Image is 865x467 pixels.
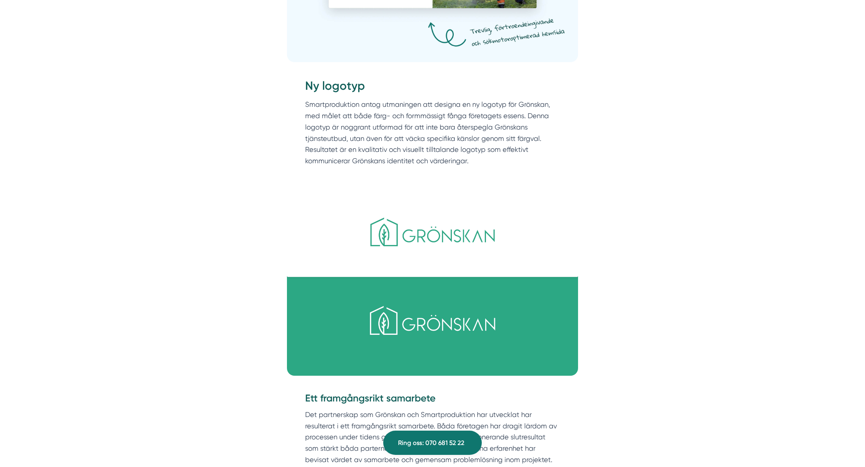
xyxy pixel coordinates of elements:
[305,78,560,99] h2: Ny logotyp
[305,99,560,166] p: Smartproduktion antog utmaningen att designa en ny logotyp för Grönskan, med målet att både färg-...
[287,187,578,376] img: Grönskan logotyp
[305,409,560,465] p: Det partnerskap som Grönskan och Smartproduktion har utvecklat har resulterat i ett framgångsrikt...
[305,392,560,409] h3: Ett framgångsrikt samarbete
[383,431,482,455] a: Ring oss: 070 681 52 22
[398,438,464,448] span: Ring oss: 070 681 52 22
